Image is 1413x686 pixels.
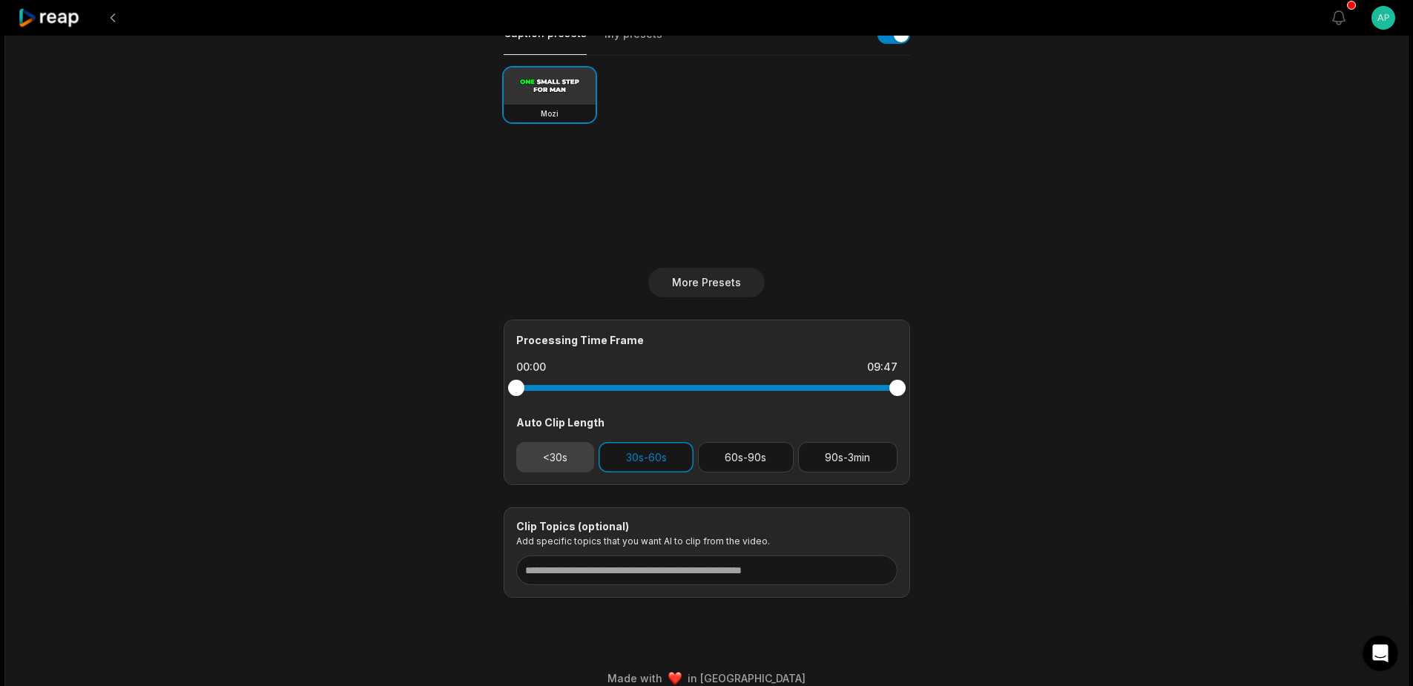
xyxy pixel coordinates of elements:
div: Made with in [GEOGRAPHIC_DATA] [19,670,1394,686]
button: My presets [605,27,662,55]
button: 30s-60s [599,442,694,472]
div: Auto Clip Length [516,415,897,430]
button: <30s [516,442,595,472]
div: Clip Topics (optional) [516,520,897,533]
button: More Presets [648,268,765,297]
h3: Mozi [541,108,559,119]
div: 09:47 [867,360,897,375]
div: 00:00 [516,360,546,375]
img: heart emoji [668,672,682,685]
button: 90s-3min [798,442,897,472]
button: 60s-90s [698,442,794,472]
div: Processing Time Frame [516,332,897,348]
iframe: Intercom live chat [1363,636,1398,671]
button: Caption presets [504,26,587,55]
p: Add specific topics that you want AI to clip from the video. [516,535,897,547]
